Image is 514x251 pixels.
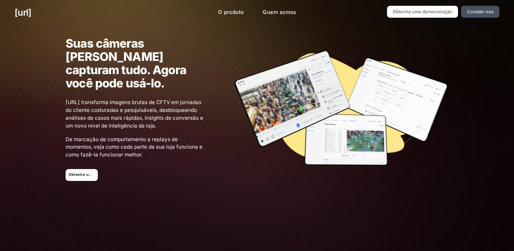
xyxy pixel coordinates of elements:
[66,169,98,181] a: Obtenha uma demonstração
[257,6,301,19] a: Quem somos
[387,6,458,18] a: Obtenha uma demonstração
[66,99,204,130] span: [URL] transforma imagens brutas de CFTV em jornadas do cliente costuradas e pesquisáveis, desbloq...
[461,6,499,18] a: Contate-nos
[15,6,31,19] a: [URL]
[66,37,204,90] h1: Suas câmeras [PERSON_NAME] capturam tudo. Agora você pode usá-lo.
[213,6,249,19] a: O produto
[66,136,204,159] span: De marcação de comportamento a replays de momentos, veja como cada parte da sua loja funciona e c...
